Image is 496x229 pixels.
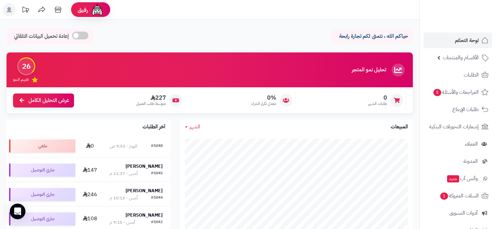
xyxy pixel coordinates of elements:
td: 246 [78,182,102,207]
a: السلات المتروكة1 [424,188,492,204]
span: 0% [251,94,276,101]
span: طلبات الشهر [368,101,387,107]
div: Open Intercom Messenger [10,204,25,219]
div: #1042 [151,219,163,226]
a: الشهر [185,123,200,131]
div: جاري التوصيل [9,164,75,177]
span: إشعارات التحويلات البنكية [429,122,479,131]
span: 0 [368,94,387,101]
strong: [PERSON_NAME] [126,163,163,170]
img: ai-face.png [91,3,104,16]
span: 5 [433,89,441,96]
span: معدل تكرار الشراء [251,101,276,107]
a: طلبات الإرجاع [424,102,492,117]
td: 147 [78,158,102,182]
div: جاري التوصيل [9,212,75,225]
a: تحديثات المنصة [17,3,34,18]
span: إعادة تحميل البيانات التلقائي [14,33,69,40]
span: عرض التحليل الكامل [28,97,69,104]
span: العملاء [465,139,478,149]
span: الشهر [189,123,200,131]
div: جاري التوصيل [9,188,75,201]
span: 1 [440,193,448,200]
span: متوسط طلب العميل [136,101,166,107]
span: تقييم النمو [13,77,29,82]
a: أدوات التسويق [424,205,492,221]
span: الطلبات [464,70,479,79]
h3: المبيعات [391,124,408,130]
a: المراجعات والأسئلة5 [424,84,492,100]
div: #1048 [151,143,163,150]
h3: تحليل نمو المتجر [352,67,386,73]
h3: آخر الطلبات [143,124,165,130]
div: ملغي [9,139,75,152]
div: #1044 [151,195,163,201]
span: وآتس آب [446,174,478,183]
div: أمس - 11:37 م [110,170,138,177]
img: logo-2.png [452,16,490,30]
span: أدوات التسويق [449,208,478,218]
div: أمس - 10:13 م [110,195,138,201]
span: 227 [136,94,166,101]
span: الأقسام والمنتجات [443,53,479,62]
div: أمس - 9:15 م [110,219,135,226]
a: الطلبات [424,67,492,83]
span: جديد [447,175,459,182]
span: طلبات الإرجاع [452,105,479,114]
div: اليوم - 9:53 ص [110,143,137,150]
strong: [PERSON_NAME] [126,212,163,219]
a: العملاء [424,136,492,152]
a: لوحة التحكم [424,33,492,48]
a: المدونة [424,153,492,169]
span: رفيق [78,6,88,14]
td: 0 [78,134,102,158]
div: #1045 [151,170,163,177]
a: عرض التحليل الكامل [13,93,74,107]
span: لوحة التحكم [455,36,479,45]
a: إشعارات التحويلات البنكية [424,119,492,135]
a: وآتس آبجديد [424,171,492,186]
span: المراجعات والأسئلة [433,88,479,97]
p: حياكم الله ، نتمنى لكم تجارة رابحة [336,33,408,40]
span: المدونة [463,157,478,166]
strong: [PERSON_NAME] [126,187,163,194]
span: السلات المتروكة [440,191,479,200]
